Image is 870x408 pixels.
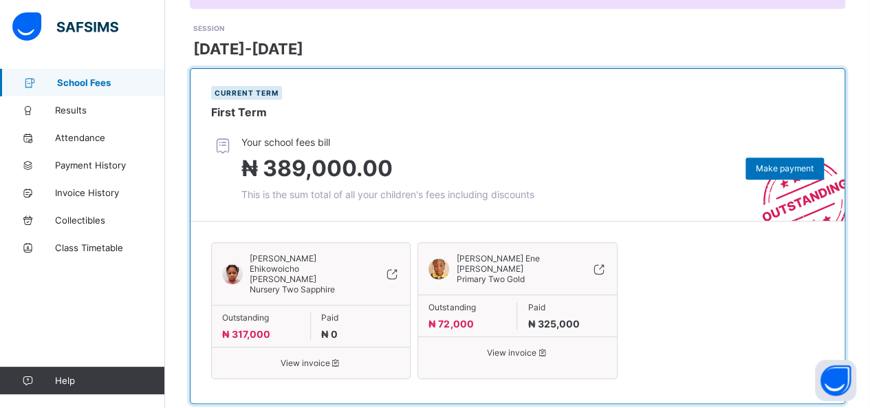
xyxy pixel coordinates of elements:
[428,347,606,358] span: View invoice
[215,89,279,97] span: Current term
[55,215,165,226] span: Collectibles
[745,142,845,221] img: outstanding-stamp.3c148f88c3ebafa6da95868fa43343a1.svg
[456,274,524,284] span: Primary Two Gold
[55,242,165,253] span: Class Timetable
[55,187,165,198] span: Invoice History
[222,358,400,368] span: View invoice
[456,253,571,274] span: [PERSON_NAME] Ene [PERSON_NAME]
[12,12,118,41] img: safsims
[55,160,165,171] span: Payment History
[241,155,393,182] span: ₦ 389,000.00
[222,328,270,340] span: ₦ 317,000
[211,105,267,119] span: First Term
[321,312,400,323] span: Paid
[428,302,506,312] span: Outstanding
[193,40,303,58] span: [DATE]-[DATE]
[250,284,335,294] span: Nursery Two Sapphire
[222,312,300,323] span: Outstanding
[55,132,165,143] span: Attendance
[428,318,473,330] span: ₦ 72,000
[55,375,164,386] span: Help
[193,24,224,32] span: SESSION
[55,105,165,116] span: Results
[528,318,579,330] span: ₦ 325,000
[241,189,534,200] span: This is the sum total of all your children's fees including discounts
[756,163,814,173] span: Make payment
[57,77,165,88] span: School Fees
[250,253,365,284] span: [PERSON_NAME] Ehikowoicho [PERSON_NAME]
[815,360,856,401] button: Open asap
[321,328,338,340] span: ₦ 0
[241,136,534,148] span: Your school fees bill
[528,302,606,312] span: Paid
